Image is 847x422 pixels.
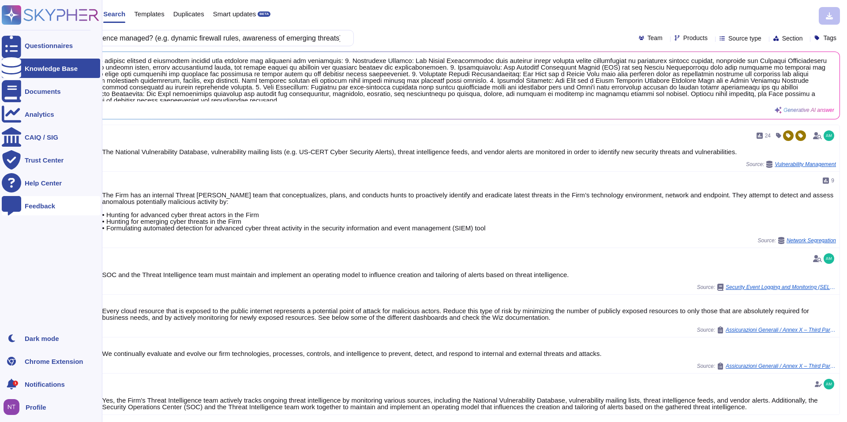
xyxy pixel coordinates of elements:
a: Feedback [2,196,100,215]
span: Source: [746,161,836,168]
span: Products [683,35,708,41]
span: 9 [831,178,834,183]
span: Generative AI answer [783,107,834,113]
a: Analytics [2,104,100,124]
div: Help Center [25,180,62,186]
div: Chrome Extension [25,358,83,365]
div: Analytics [25,111,54,118]
div: The National Vulnerability Database, vulnerability mailing lists (e.g. US-CERT Cyber Security Ale... [102,148,836,155]
div: Documents [25,88,61,95]
span: Smart updates [213,11,256,17]
div: Questionnaires [25,42,73,49]
a: Questionnaires [2,36,100,55]
a: Help Center [2,173,100,192]
a: CAIQ / SIG [2,127,100,147]
span: Section [782,35,803,41]
span: Loremi dolorsitamet co adipisc elitsed d eiusmodtem incidid utla etdolore mag aliquaeni adm venia... [36,57,834,101]
a: Chrome Extension [2,352,100,371]
span: Source: [758,237,836,244]
div: BETA [258,11,270,17]
span: Templates [134,11,164,17]
span: Profile [26,404,46,411]
a: Documents [2,81,100,101]
span: Team [648,35,663,41]
div: Yes, the Firm's Threat Intelligence team actively tracks ongoing threat intelligence by monitorin... [102,397,836,410]
span: Security Event Logging and Monitoring (SELM) Standard [726,285,836,290]
a: Trust Center [2,150,100,170]
span: Search [103,11,125,17]
span: Source: [697,363,836,370]
div: CAIQ / SIG [25,134,58,141]
button: user [2,397,26,417]
span: Source: [697,326,836,333]
div: Knowledge Base [25,65,78,72]
img: user [824,130,834,141]
span: Network Segregation [787,238,836,243]
span: 24 [765,133,771,138]
img: user [4,399,19,415]
div: Dark mode [25,335,59,342]
span: Assicurazioni Generali / Annex X – Third Parties Security Exhibits [PERSON_NAME] v1.1 (2) [726,363,836,369]
span: Duplicates [173,11,204,17]
div: Trust Center [25,157,64,163]
span: Source: [697,284,836,291]
div: SOC and the Threat Intelligence team must maintain and implement an operating model to influence ... [102,271,836,278]
span: Source type [728,35,761,41]
div: Every cloud resource that is exposed to the public internet represents a potential point of attac... [102,307,836,321]
span: Assicurazioni Generali / Annex X – Third Parties Security Exhibits [PERSON_NAME] v1.1 (2) [726,327,836,333]
img: user [824,253,834,264]
span: Notifications [25,381,65,388]
a: Knowledge Base [2,59,100,78]
span: Tags [823,35,836,41]
div: The Firm has an internal Threat [PERSON_NAME] team that conceptualizes, plans, and conducts hunts... [102,192,836,231]
input: Search a question or template... [35,30,345,46]
img: user [824,379,834,389]
div: 1 [13,381,18,386]
div: Feedback [25,203,55,209]
span: Vulnerability Management [775,162,836,167]
div: We continually evaluate and evolve our firm technologies, processes, controls, and intelligence t... [102,350,836,357]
